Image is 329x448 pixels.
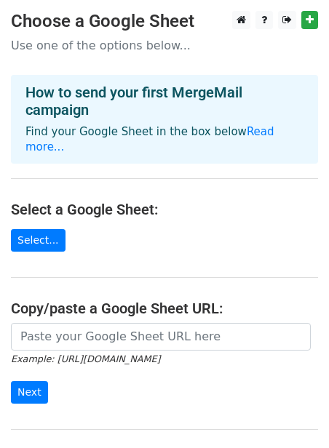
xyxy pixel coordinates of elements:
[11,11,318,32] h3: Choose a Google Sheet
[11,38,318,53] p: Use one of the options below...
[11,381,48,404] input: Next
[25,125,274,153] a: Read more...
[11,353,160,364] small: Example: [URL][DOMAIN_NAME]
[25,124,304,155] p: Find your Google Sheet in the box below
[25,84,304,119] h4: How to send your first MergeMail campaign
[11,300,318,317] h4: Copy/paste a Google Sheet URL:
[11,201,318,218] h4: Select a Google Sheet:
[11,229,66,252] a: Select...
[11,323,311,351] input: Paste your Google Sheet URL here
